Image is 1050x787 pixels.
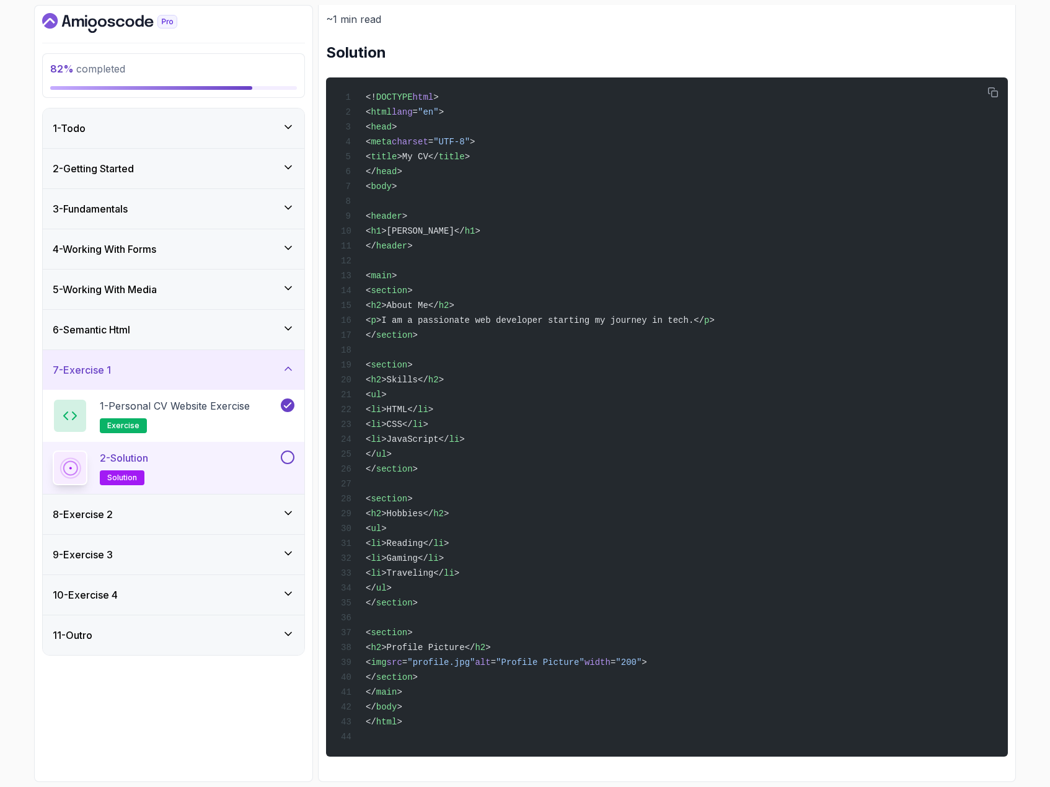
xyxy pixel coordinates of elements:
[53,322,130,337] h3: 6 - Semantic Html
[371,182,392,191] span: body
[100,398,250,413] p: 1 - Personal CV Website Exercise
[43,189,304,229] button: 3-Fundamentals
[366,449,376,459] span: </
[615,657,642,667] span: "200"
[43,149,304,188] button: 2-Getting Started
[366,375,371,385] span: <
[366,553,371,563] span: <
[43,495,304,534] button: 8-Exercise 2
[454,568,459,578] span: >
[43,575,304,615] button: 10-Exercise 4
[381,539,433,548] span: >Reading</
[366,271,371,281] span: <
[53,282,157,297] h3: 5 - Working With Media
[465,226,475,236] span: h1
[42,13,206,33] a: Dashboard
[376,583,387,593] span: ul
[444,568,454,578] span: li
[366,464,376,474] span: </
[50,63,74,75] span: 82 %
[366,524,371,534] span: <
[371,509,381,519] span: h2
[53,242,156,257] h3: 4 - Working With Forms
[107,421,139,431] span: exercise
[53,201,128,216] h3: 3 - Fundamentals
[397,167,402,177] span: >
[381,390,386,400] span: >
[100,451,148,465] p: 2 - Solution
[43,108,304,148] button: 1-Todo
[465,152,470,162] span: >
[371,286,407,296] span: section
[423,420,428,429] span: >
[371,494,407,504] span: section
[43,270,304,309] button: 5-Working With Media
[43,615,304,655] button: 11-Outro
[433,92,438,102] span: >
[496,657,585,667] span: "Profile Picture"
[366,583,376,593] span: </
[371,301,381,310] span: h2
[381,643,475,653] span: >Profile Picture</
[397,717,402,727] span: >
[407,628,412,638] span: >
[53,547,113,562] h3: 9 - Exercise 3
[387,583,392,593] span: >
[371,553,381,563] span: li
[475,643,485,653] span: h2
[381,405,418,415] span: >HTML</
[402,211,407,221] span: >
[642,657,646,667] span: >
[433,137,470,147] span: "UTF-8"
[366,360,371,370] span: <
[392,182,397,191] span: >
[371,137,392,147] span: meta
[704,315,709,325] span: p
[366,92,376,102] span: <!
[381,375,428,385] span: >Skills</
[444,539,449,548] span: >
[366,509,371,519] span: <
[611,657,615,667] span: =
[371,271,392,281] span: main
[366,301,371,310] span: <
[53,121,86,136] h3: 1 - Todo
[371,568,381,578] span: li
[381,434,449,444] span: >JavaScript</
[366,211,371,221] span: <
[449,301,454,310] span: >
[366,390,371,400] span: <
[585,657,611,667] span: width
[371,107,392,117] span: html
[376,330,413,340] span: section
[43,310,304,350] button: 6-Semantic Html
[439,301,449,310] span: h2
[366,717,376,727] span: </
[418,405,428,415] span: li
[439,107,444,117] span: >
[381,301,438,310] span: >About Me</
[43,350,304,390] button: 7-Exercise 1
[376,672,413,682] span: section
[444,509,449,519] span: >
[376,687,397,697] span: main
[53,628,92,643] h3: 11 - Outro
[428,553,439,563] span: li
[366,286,371,296] span: <
[475,657,490,667] span: alt
[381,226,464,236] span: >[PERSON_NAME]</
[376,702,397,712] span: body
[366,420,371,429] span: <
[433,539,444,548] span: li
[402,657,407,667] span: =
[387,657,402,667] span: src
[43,535,304,574] button: 9-Exercise 3
[366,598,376,608] span: </
[366,122,371,132] span: <
[392,122,397,132] span: >
[376,315,704,325] span: >I am a passionate web developer starting my journey in tech.</
[407,286,412,296] span: >
[376,449,387,459] span: ul
[53,363,111,377] h3: 7 - Exercise 1
[459,434,464,444] span: >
